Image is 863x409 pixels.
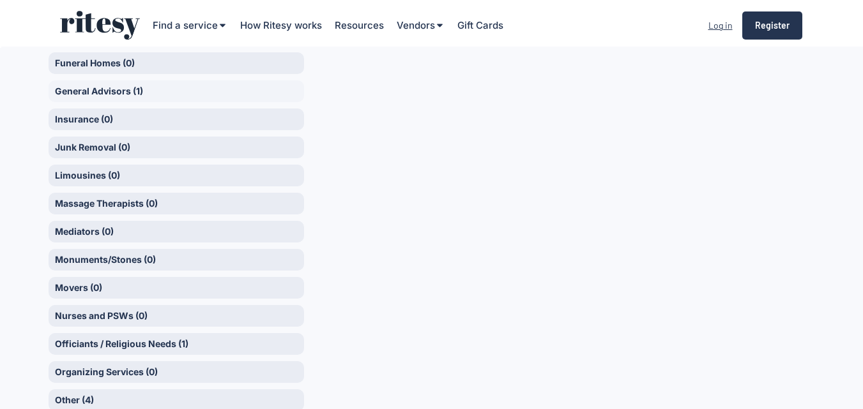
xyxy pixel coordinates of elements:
[49,80,304,102] div: General Advisors (1)
[49,361,304,383] div: Organizing Services (0)
[457,19,503,32] div: Gift Cards
[240,19,322,32] div: How Ritesy works
[49,52,304,74] div: Funeral Homes (0)
[49,249,304,271] div: Monuments/Stones (0)
[49,333,304,355] div: Officiants / Religious Needs (1)
[49,305,304,327] div: Nurses and PSWs (0)
[49,193,304,214] div: Massage Therapists (0)
[335,19,384,32] div: Resources
[49,165,304,186] div: Limousines (0)
[60,11,140,40] img: ritesy-logo-colour%403x%20%281%29.svg
[153,19,218,32] div: Find a service
[49,221,304,242] div: Mediators (0)
[708,18,733,33] div: Log in
[742,11,802,40] button: Register
[49,108,304,130] div: Insurance (0)
[49,277,304,299] div: Movers (0)
[397,19,435,32] div: Vendors
[49,137,304,158] div: Junk Removal (0)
